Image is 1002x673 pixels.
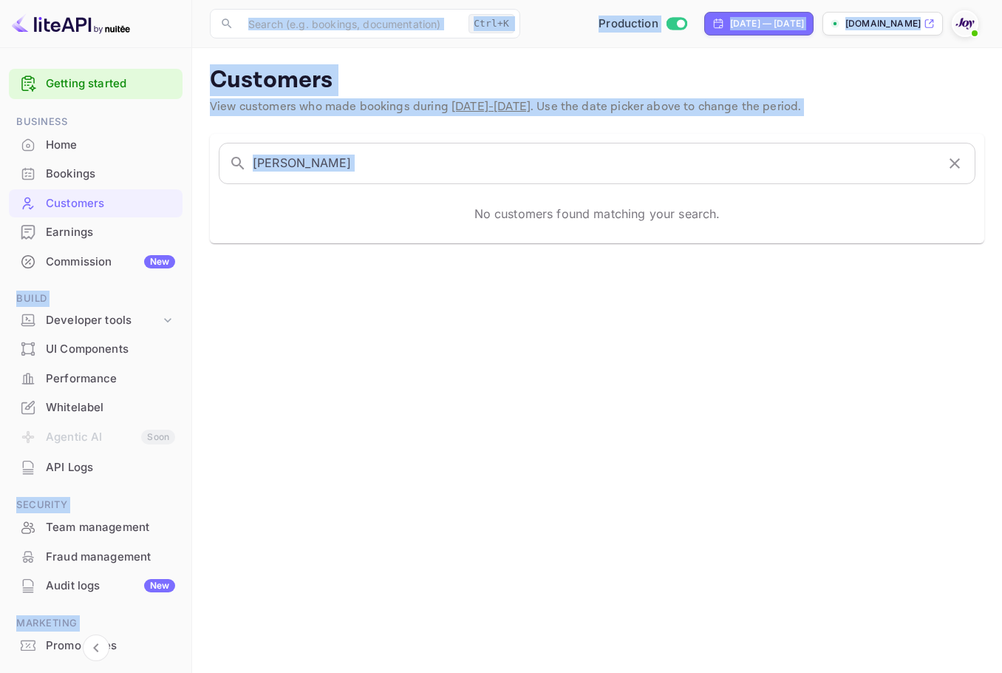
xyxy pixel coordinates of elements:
input: Search (e.g. bookings, documentation) [239,9,463,38]
a: Promo codes [9,632,183,659]
span: Security [9,497,183,513]
div: Team management [9,513,183,542]
div: Bookings [9,160,183,189]
img: LiteAPI logo [12,12,130,35]
div: Whitelabel [9,393,183,422]
div: Audit logsNew [9,572,183,601]
div: Customers [9,189,183,218]
div: Getting started [9,69,183,99]
div: Fraud management [9,543,183,572]
span: Production [599,16,658,33]
div: Earnings [9,218,183,247]
div: Promo codes [46,638,175,655]
a: Performance [9,365,183,392]
div: CommissionNew [9,248,183,277]
div: Commission [46,254,175,271]
a: Audit logsNew [9,572,183,599]
div: Switch to Sandbox mode [593,16,692,33]
div: Promo codes [9,632,183,660]
p: No customers found matching your search. [474,205,720,223]
a: Earnings [9,218,183,246]
span: View customers who made bookings during . Use the date picker above to change the period. [210,99,801,115]
div: UI Components [46,341,175,358]
a: Home [9,131,183,158]
div: API Logs [46,459,175,476]
span: Build [9,291,183,307]
a: CommissionNew [9,248,183,275]
a: UI Components [9,335,183,362]
div: New [144,255,175,268]
input: Search customers by name or email... [253,143,936,184]
div: [DATE] — [DATE] [730,17,804,30]
div: Developer tools [46,312,160,329]
p: Customers [210,66,984,95]
a: Bookings [9,160,183,187]
button: Collapse navigation [83,635,109,661]
span: Business [9,114,183,130]
div: Earnings [46,224,175,241]
div: Customers [46,195,175,212]
div: Home [46,137,175,154]
a: Customers [9,189,183,217]
div: Whitelabel [46,399,175,416]
a: Fraud management [9,543,183,570]
div: Fraud management [46,549,175,566]
a: Team management [9,513,183,541]
div: Performance [46,371,175,388]
div: Performance [9,365,183,393]
div: Developer tools [9,308,183,334]
div: API Logs [9,453,183,482]
div: Home [9,131,183,160]
a: Whitelabel [9,393,183,421]
div: UI Components [9,335,183,364]
div: Ctrl+K [468,14,514,33]
span: Marketing [9,615,183,632]
span: [DATE] - [DATE] [451,99,531,115]
div: New [144,579,175,592]
a: API Logs [9,453,183,481]
a: Getting started [46,75,175,92]
div: Bookings [46,166,175,183]
div: Team management [46,519,175,536]
div: Audit logs [46,578,175,595]
img: With Joy [953,12,977,35]
p: [DOMAIN_NAME] [845,17,921,30]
